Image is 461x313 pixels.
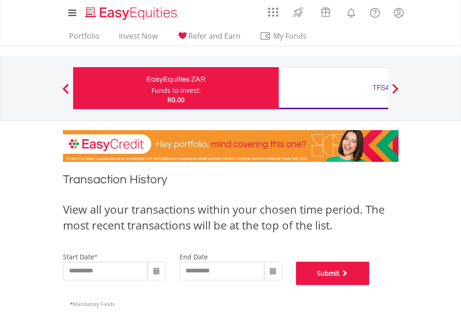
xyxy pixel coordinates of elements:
[56,88,75,97] button: Previous
[318,5,333,20] img: vouchers-v2.svg
[188,31,241,41] span: Refer and Earn
[386,88,405,97] button: Next
[70,300,115,307] span: Mandatory Fields
[63,252,94,261] label: start date
[262,2,284,17] a: AppsGrid
[63,202,399,234] div: View all your transactions within your chosen time period. The most recent transactions will be a...
[312,2,339,20] a: Vouchers
[268,7,278,17] img: grid-menu-icon.svg
[167,95,185,104] span: R0.00
[296,262,370,285] button: Submit
[63,171,399,192] h1: Transaction History
[339,2,363,21] a: Notifications
[387,2,411,23] a: My Profile
[82,2,181,21] a: Home page
[115,31,161,46] a: Invest Now
[63,130,399,162] img: EasyCredit Promotion Banner
[65,31,103,46] a: Portfolio
[290,5,306,20] img: thrive-v2.svg
[179,252,208,261] label: end date
[151,86,201,95] div: Funds to invest:
[173,31,244,46] a: Refer and Earn
[83,6,181,21] img: EasyEquities_Logo.png
[79,73,273,86] div: EasyEquities ZAR
[260,30,321,42] span: My Funds
[363,2,387,21] a: FAQ's and Support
